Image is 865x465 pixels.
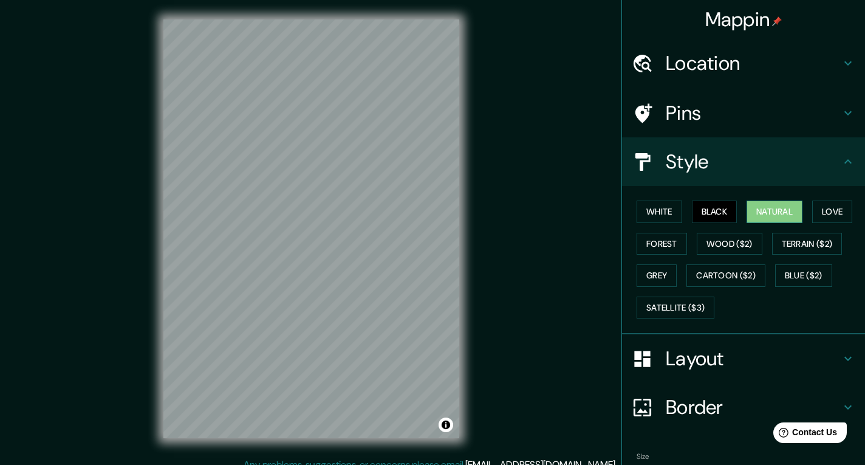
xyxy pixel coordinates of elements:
button: Terrain ($2) [772,233,843,255]
div: Layout [622,334,865,383]
button: Cartoon ($2) [686,264,765,287]
h4: Border [666,395,841,419]
div: Pins [622,89,865,137]
button: Black [692,201,737,223]
h4: Pins [666,101,841,125]
img: pin-icon.png [772,16,782,26]
button: White [637,201,682,223]
button: Forest [637,233,687,255]
button: Toggle attribution [439,418,453,432]
div: Location [622,39,865,88]
button: Natural [747,201,802,223]
h4: Location [666,51,841,75]
h4: Mappin [705,7,782,32]
div: Border [622,383,865,432]
button: Satellite ($3) [637,297,714,319]
div: Style [622,137,865,186]
h4: Style [666,150,841,174]
button: Blue ($2) [775,264,832,287]
iframe: Help widget launcher [757,418,852,452]
label: Size [637,452,649,462]
button: Love [812,201,852,223]
canvas: Map [163,19,459,438]
button: Wood ($2) [697,233,762,255]
button: Grey [637,264,677,287]
h4: Layout [666,346,841,371]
